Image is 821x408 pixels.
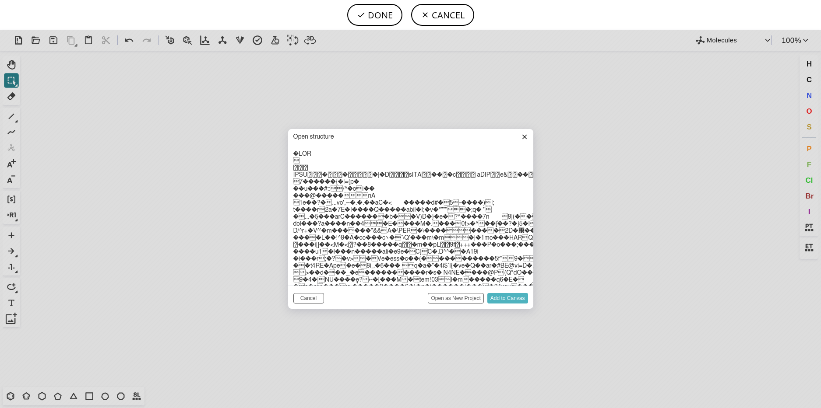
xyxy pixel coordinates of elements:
textarea: �LOR      IPSU   �   �   �|�D   sITA  �� �c    aDIP  e&  ��  �   ��  s2  �`  :�  d��E<   t... [288,145,533,286]
span: Open structure [293,134,334,139]
button: Cancel [293,293,324,303]
button: DONE [347,4,402,26]
button: CANCEL [411,4,474,26]
input: Structure will be loaded as fragment and added to Clipboard [487,293,528,303]
input: Open as New Project [428,293,483,303]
